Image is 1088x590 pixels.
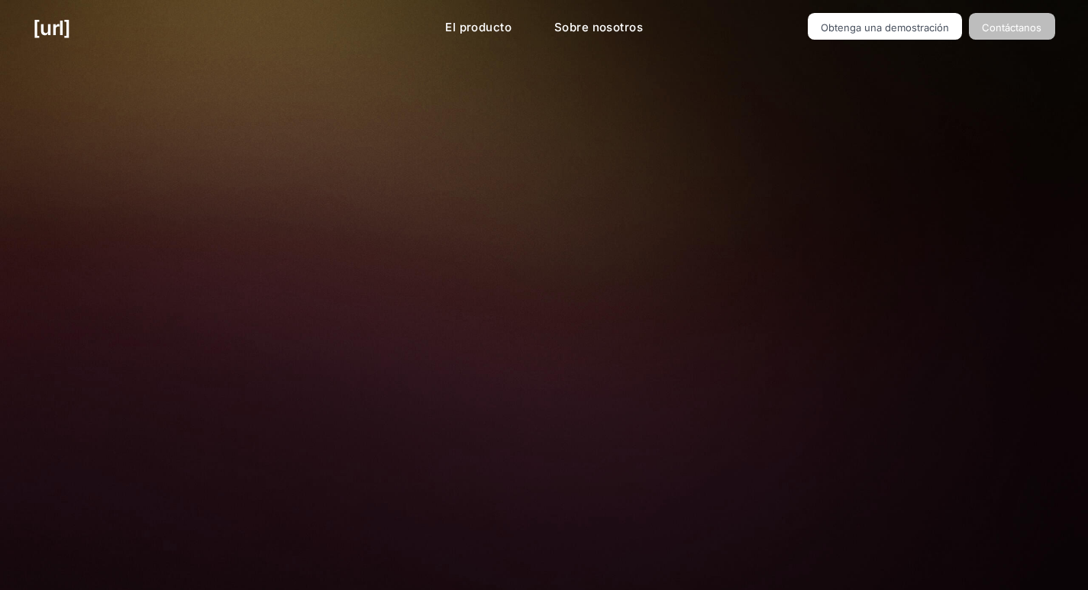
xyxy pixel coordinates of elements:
a: [URL] [33,13,70,43]
a: Obtenga una demostración [808,13,963,40]
font: Obtenga una demostración [821,21,949,34]
a: Contáctanos [969,13,1055,40]
font: [URL] [33,16,70,40]
font: Sobre nosotros [554,20,643,34]
a: Sobre nosotros [542,13,655,43]
font: Contáctanos [982,21,1041,34]
font: El producto [445,20,512,34]
a: El producto [433,13,524,43]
